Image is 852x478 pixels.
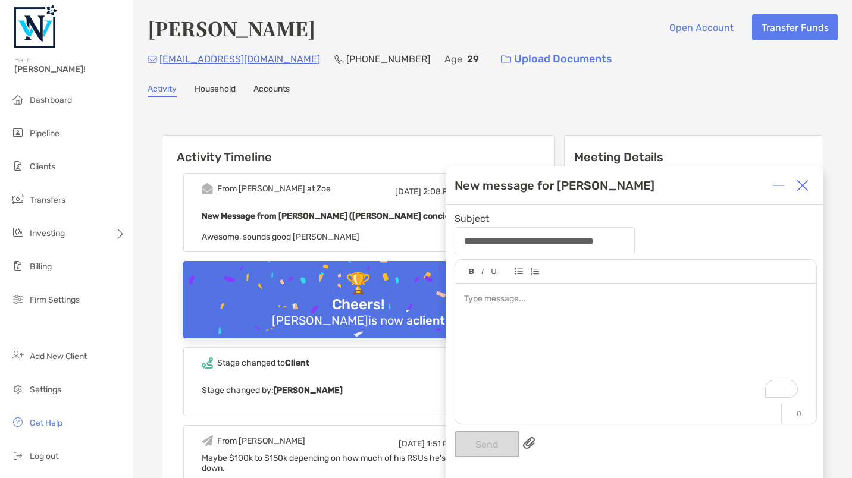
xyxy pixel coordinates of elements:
[501,55,511,64] img: button icon
[481,269,484,275] img: Editor control icon
[399,439,425,449] span: [DATE]
[202,232,359,242] span: Awesome, sounds good [PERSON_NAME]
[267,313,450,328] div: [PERSON_NAME] is now a
[202,383,515,398] p: Stage changed by:
[11,382,25,396] img: settings icon
[423,187,468,197] span: 2:08 PM PD
[14,64,126,74] span: [PERSON_NAME]!
[346,52,430,67] p: [PHONE_NUMBER]
[11,92,25,106] img: dashboard icon
[11,125,25,140] img: pipeline icon
[30,262,52,272] span: Billing
[469,269,474,275] img: Editor control icon
[773,180,785,191] img: Expand or collapse
[30,385,61,395] span: Settings
[11,292,25,306] img: firm-settings icon
[11,159,25,173] img: clients icon
[148,84,177,97] a: Activity
[14,5,57,48] img: Zoe Logo
[493,46,620,72] a: Upload Documents
[455,284,816,412] div: To enrich screen reader interactions, please activate Accessibility in Grammarly extension settings
[11,415,25,429] img: get-help icon
[285,358,309,368] b: Client
[467,52,479,67] p: 29
[183,261,534,364] img: Confetti
[11,348,25,363] img: add_new_client icon
[445,361,471,371] span: [DATE]
[427,439,468,449] span: 1:51 PM PD
[217,184,331,194] div: From [PERSON_NAME] at Zoe
[413,313,445,328] b: client
[217,358,309,368] div: Stage changed to
[30,351,87,361] span: Add New Client
[274,385,343,395] b: [PERSON_NAME]
[327,296,389,313] div: Cheers!
[11,192,25,206] img: transfers icon
[455,213,489,224] label: Subject
[11,259,25,273] img: billing icon
[162,136,554,164] h6: Activity Timeline
[202,453,515,473] div: Maybe $100k to $150k depending on how much of his RSUs he's willing to pair down.
[195,84,236,97] a: Household
[395,187,421,197] span: [DATE]
[30,195,65,205] span: Transfers
[30,228,65,238] span: Investing
[334,55,344,64] img: Phone Icon
[455,178,654,193] div: New message for [PERSON_NAME]
[159,52,320,67] p: [EMAIL_ADDRESS][DOMAIN_NAME]
[30,418,62,428] span: Get Help
[781,404,816,424] p: 0
[148,14,315,42] h4: [PERSON_NAME]
[202,211,466,221] b: New Message from [PERSON_NAME] ([PERSON_NAME] concierge)
[444,52,462,67] p: Age
[148,56,157,63] img: Email Icon
[515,268,523,275] img: Editor control icon
[11,448,25,463] img: logout icon
[752,14,838,40] button: Transfer Funds
[11,225,25,240] img: investing icon
[30,295,80,305] span: Firm Settings
[202,435,213,446] img: Event icon
[30,128,59,139] span: Pipeline
[530,268,539,275] img: Editor control icon
[341,272,375,296] div: 🏆
[491,269,497,275] img: Editor control icon
[523,437,535,449] img: paperclip attachments
[217,436,305,446] div: From [PERSON_NAME]
[202,357,213,369] img: Event icon
[30,95,72,105] span: Dashboard
[660,14,743,40] button: Open Account
[574,150,813,165] p: Meeting Details
[797,180,809,191] img: Close
[30,451,58,461] span: Log out
[202,183,213,194] img: Event icon
[30,162,55,172] span: Clients
[253,84,290,97] a: Accounts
